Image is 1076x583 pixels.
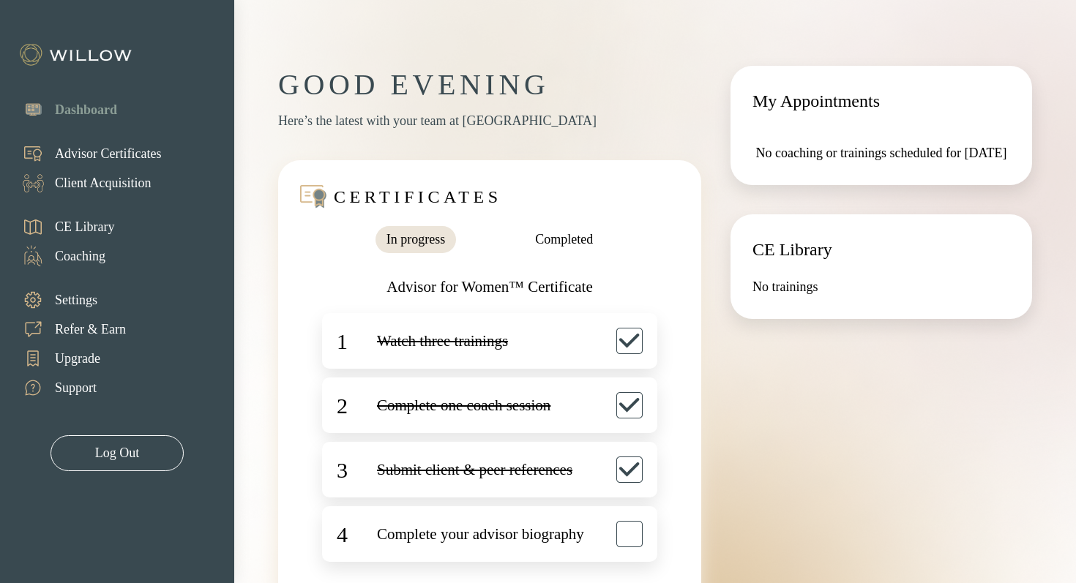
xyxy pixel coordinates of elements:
[7,344,126,373] a: Upgrade
[278,111,701,131] div: Here’s the latest with your team at [GEOGRAPHIC_DATA]
[337,518,348,551] div: 4
[55,290,97,310] div: Settings
[7,139,161,168] a: Advisor Certificates
[55,100,117,120] div: Dashboard
[337,454,348,486] div: 3
[386,230,445,249] div: In progress
[348,389,550,422] div: Complete one coach session
[752,143,1010,163] div: No coaching or trainings scheduled for [DATE]
[7,315,126,344] a: Refer & Earn
[55,349,100,369] div: Upgrade
[348,325,508,358] div: Watch three trainings
[55,378,97,398] div: Support
[55,144,161,164] div: Advisor Certificates
[95,443,140,463] div: Log Out
[535,230,593,249] div: Completed
[55,173,152,193] div: Client Acquisition
[334,186,502,208] div: CERTIFICATES
[7,95,117,124] a: Dashboard
[337,389,348,422] div: 2
[337,325,348,358] div: 1
[307,275,672,298] div: Advisor for Women™ Certificate
[55,320,126,339] div: Refer & Earn
[348,454,572,486] div: Submit client & peer references
[7,241,114,271] a: Coaching
[7,168,161,198] a: Client Acquisition
[348,518,584,551] div: Complete your advisor biography
[752,88,1010,114] div: My Appointments
[7,285,126,315] a: Settings
[7,212,114,241] a: CE Library
[752,236,1010,263] div: CE Library
[55,217,114,237] div: CE Library
[752,277,1010,297] div: No trainings
[18,43,135,67] img: Willow
[278,66,701,104] div: GOOD EVENING
[55,247,105,266] div: Coaching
